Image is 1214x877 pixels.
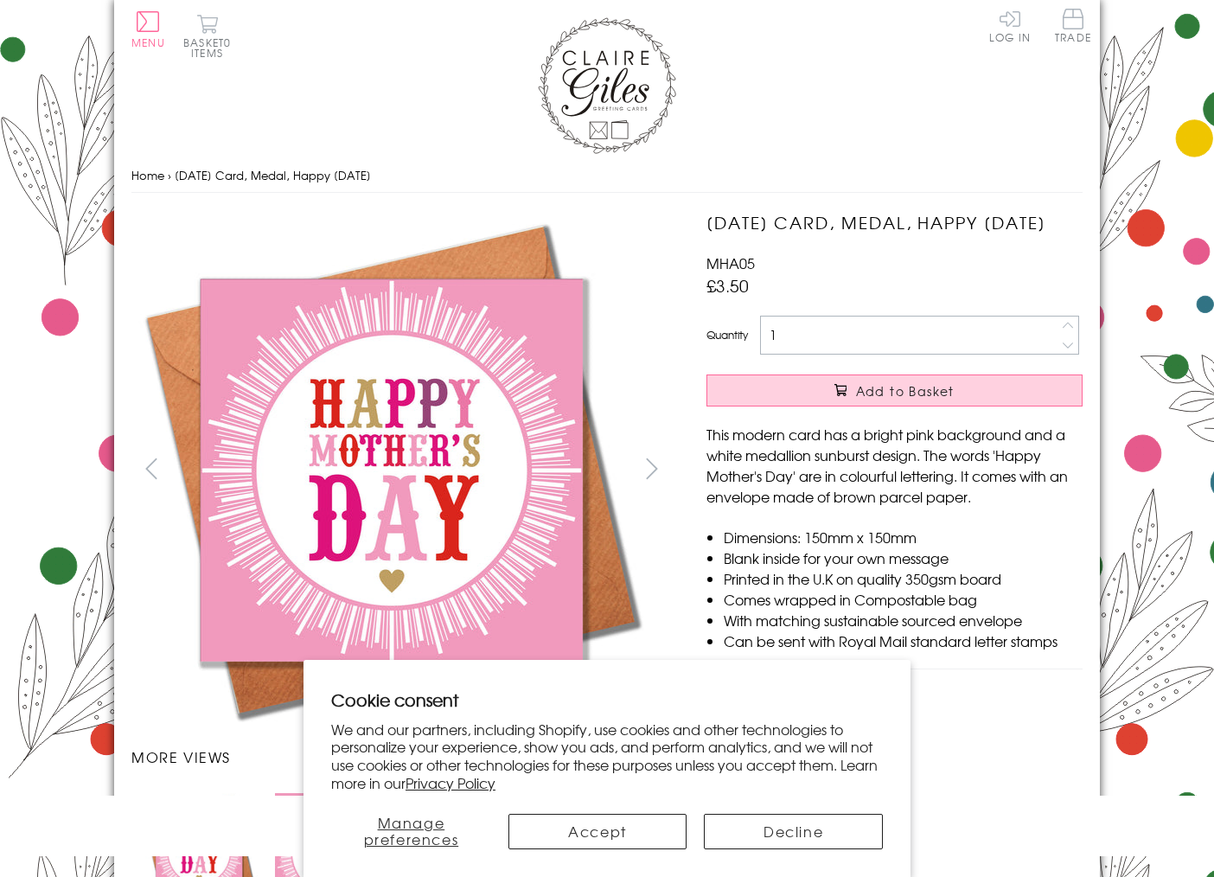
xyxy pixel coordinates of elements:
button: Manage preferences [331,814,491,849]
span: [DATE] Card, Medal, Happy [DATE] [175,167,371,183]
span: › [168,167,171,183]
a: Home [131,167,164,183]
p: This modern card has a bright pink background and a white medallion sunburst design. The words 'H... [706,424,1083,507]
button: Decline [704,814,883,849]
h2: Cookie consent [331,688,883,712]
li: Printed in the U.K on quality 350gsm board [724,568,1083,589]
span: Add to Basket [856,382,955,400]
h1: [DATE] Card, Medal, Happy [DATE] [706,210,1083,235]
label: Quantity [706,327,748,342]
button: Menu [131,11,165,48]
p: We and our partners, including Shopify, use cookies and other technologies to personalize your ex... [331,720,883,792]
li: With matching sustainable sourced envelope [724,610,1083,631]
a: Trade [1055,9,1091,46]
a: Privacy Policy [406,772,495,793]
a: Log In [989,9,1031,42]
span: Menu [131,35,165,50]
span: Manage preferences [364,812,459,849]
span: £3.50 [706,273,749,298]
span: Trade [1055,9,1091,42]
span: 0 items [191,35,231,61]
button: prev [131,449,170,488]
span: MHA05 [706,253,755,273]
li: Can be sent with Royal Mail standard letter stamps [724,631,1083,651]
button: Accept [508,814,687,849]
img: Mother's Day Card, Medal, Happy Mother's Day [131,210,650,729]
button: next [633,449,672,488]
img: Claire Giles Greetings Cards [538,17,676,154]
nav: breadcrumbs [131,158,1083,194]
button: Basket0 items [183,14,231,58]
li: Blank inside for your own message [724,547,1083,568]
h3: More views [131,746,672,767]
li: Comes wrapped in Compostable bag [724,589,1083,610]
li: Dimensions: 150mm x 150mm [724,527,1083,547]
button: Add to Basket [706,374,1083,406]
